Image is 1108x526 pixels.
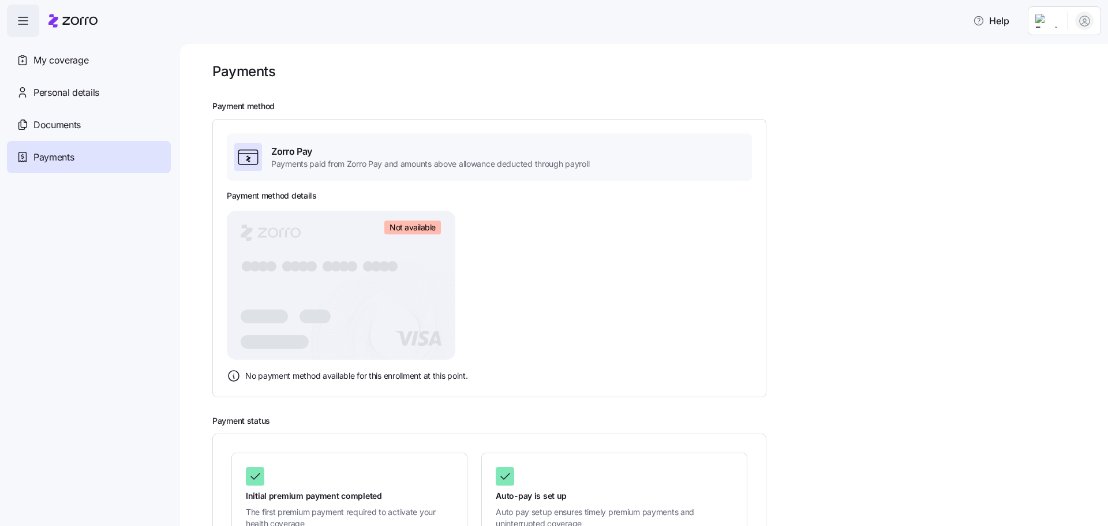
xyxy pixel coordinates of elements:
span: My coverage [33,53,88,68]
tspan: ● [386,258,399,274]
tspan: ● [257,258,270,274]
h1: Payments [212,62,275,80]
span: Initial premium payment completed [246,490,453,502]
span: Payments paid from Zorro Pay and amounts above allowance deducted through payroll [271,158,589,170]
tspan: ● [297,258,310,274]
a: My coverage [7,44,171,76]
tspan: ● [249,258,262,274]
button: Help [964,9,1019,32]
tspan: ● [338,258,351,274]
a: Personal details [7,76,171,109]
tspan: ● [321,258,335,274]
tspan: ● [289,258,302,274]
tspan: ● [362,258,375,274]
tspan: ● [305,258,319,274]
span: Help [973,14,1009,28]
tspan: ● [281,258,294,274]
span: Zorro Pay [271,144,589,159]
span: Personal details [33,85,99,100]
a: Documents [7,109,171,141]
span: No payment method available for this enrollment at this point. [245,370,468,382]
tspan: ● [265,258,278,274]
tspan: ● [378,258,391,274]
h2: Payment method [212,101,1092,112]
tspan: ● [346,258,359,274]
span: Not available [390,222,436,233]
tspan: ● [370,258,383,274]
span: Documents [33,118,81,132]
h3: Payment method details [227,190,317,202]
tspan: ● [330,258,343,274]
span: Payments [33,150,74,165]
tspan: ● [241,258,254,274]
a: Payments [7,141,171,173]
span: Auto-pay is set up [496,490,733,502]
img: Employer logo [1035,14,1058,28]
h2: Payment status [212,416,1092,427]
